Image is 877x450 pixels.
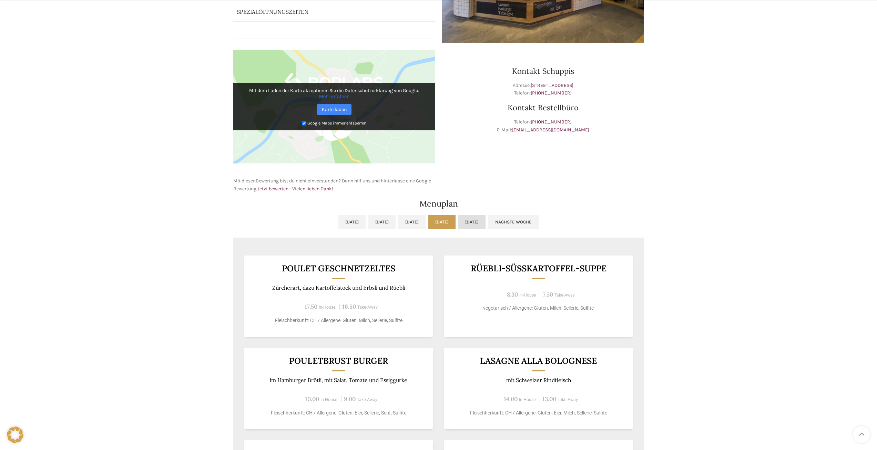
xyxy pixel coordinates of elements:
[357,305,378,310] span: Take-Away
[452,357,624,365] h3: LASAGNE ALLA BOLOGNESE
[319,305,336,310] span: In-House
[442,104,644,111] h3: Kontakt Bestellbüro
[344,395,356,403] span: 9.00
[357,397,377,402] span: Take-Away
[488,215,539,229] a: Nächste Woche
[519,397,536,402] span: In-House
[253,409,425,417] p: Fleischherkunft: CH / Allergene: Gluten, Eier, Sellerie, Senf, Sulfite
[442,118,644,134] p: Telefon: E-Mail:
[428,215,456,229] a: [DATE]
[368,215,396,229] a: [DATE]
[442,82,644,97] p: Adresse: Telefon:
[452,264,624,273] h3: Rüebli-Süsskartoffel-Suppe
[257,186,333,192] a: Jetzt bewerten - Vielen lieben Dank!
[531,90,572,96] a: [PHONE_NUMBER]
[504,395,518,403] span: 14.00
[253,284,425,291] p: Zürcherart, dazu Kartoffelstock und Erbsli und Rüebli
[302,121,306,126] input: Google Maps immer entsperren
[452,304,624,312] p: vegetarisch / Allergene: Gluten, Milch, Sellerie, Sulfite
[319,93,349,99] a: Mehr erfahren
[237,8,398,16] p: Spezialöffnungszeiten
[512,127,589,133] a: [EMAIL_ADDRESS][DOMAIN_NAME]
[253,317,425,324] p: Fleischherkunft: CH / Allergene: Gluten, Milch, Sellerie, Sulfite
[233,177,435,193] p: Mit dieser Bewertung bist du nicht einverstanden? Dann hilf uns und hinterlasse eine Google Bewer...
[233,50,435,164] img: Google Maps
[317,104,351,115] a: Karte laden
[398,215,426,229] a: [DATE]
[307,121,366,126] small: Google Maps immer entsperren
[338,215,366,229] a: [DATE]
[253,377,425,383] p: im Hamburger Brötli, mit Salat, Tomate und Essiggurke
[342,303,356,310] span: 16.50
[320,397,337,402] span: In-House
[253,357,425,365] h3: Pouletbrust Burger
[554,293,575,298] span: Take-Away
[531,82,573,88] a: [STREET_ADDRESS]
[853,426,870,443] a: Scroll to top button
[253,264,425,273] h3: Poulet geschnetzeltes
[452,409,624,417] p: Fleischherkunft: CH / Allergene: Gluten, Eier, Milch, Sellerie, Sulfite
[305,303,317,310] span: 17.50
[558,397,578,402] span: Take-Away
[452,377,624,383] p: mit Schweizer Rindfleisch
[507,291,518,298] span: 8.30
[458,215,486,229] a: [DATE]
[305,395,319,403] span: 10.00
[542,395,556,403] span: 13.00
[519,293,536,298] span: In-House
[233,200,644,208] h2: Menuplan
[238,88,430,99] p: Mit dem Laden der Karte akzeptieren Sie die Datenschutzerklärung von Google.
[531,119,572,125] a: [PHONE_NUMBER]
[442,67,644,75] h3: Kontakt Schuppis
[543,291,553,298] span: 7.50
